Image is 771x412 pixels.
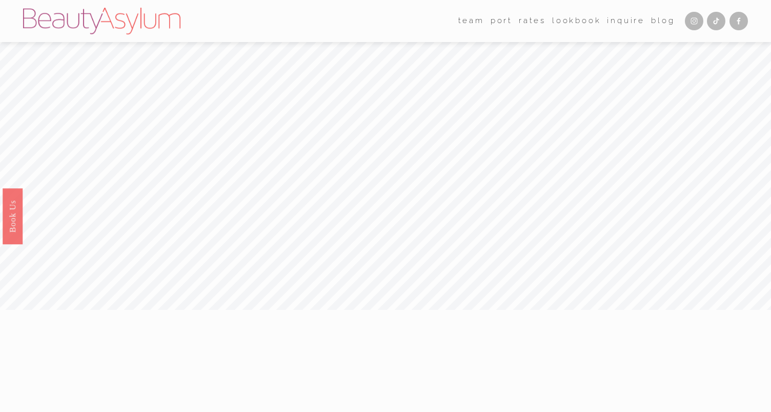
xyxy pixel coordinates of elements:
img: Beauty Asylum | Bridal Hair &amp; Makeup Charlotte &amp; Atlanta [23,8,180,34]
a: Rates [519,13,546,29]
a: folder dropdown [458,13,484,29]
a: Instagram [685,12,703,30]
span: team [458,14,484,28]
a: Blog [651,13,675,29]
a: port [491,13,513,29]
a: Inquire [607,13,645,29]
a: Book Us [3,188,23,244]
a: Lookbook [552,13,601,29]
a: Facebook [729,12,748,30]
a: TikTok [707,12,725,30]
